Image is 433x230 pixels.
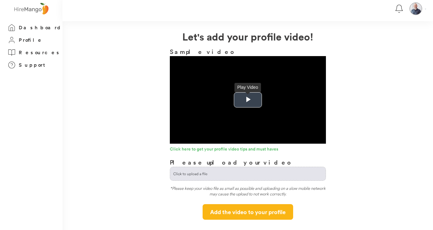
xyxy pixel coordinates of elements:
[62,29,433,44] h2: Let's add your profile video!
[410,3,422,15] img: IMG_7439%202.jpg.png
[170,185,326,199] div: *Please keep your video file as small as possible and uploading on a slow mobile network may caus...
[19,61,48,69] h3: Support
[203,204,293,220] button: Add the video to your profile
[12,2,50,16] img: logo%20-%20hiremango%20gray.png
[170,158,293,167] h3: Please upload your video
[19,36,43,44] h3: Profile
[170,47,326,56] h3: Sample video
[170,56,326,144] div: Video Player
[19,49,61,56] h3: Resources
[19,24,62,31] h3: Dashboard
[170,147,326,153] a: Click here to get your profile video tips and must haves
